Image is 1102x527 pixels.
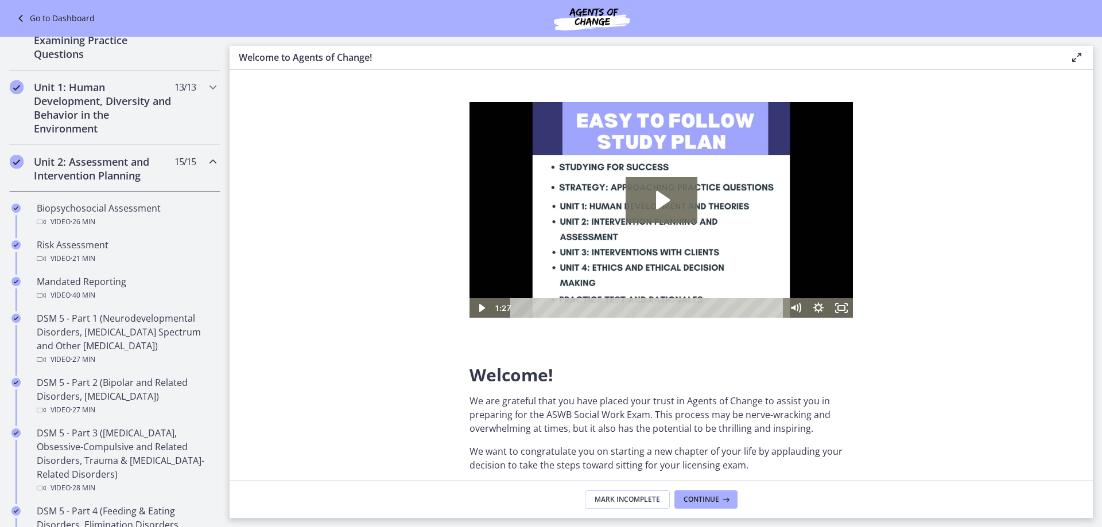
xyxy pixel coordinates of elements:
div: Mandated Reporting [37,275,216,302]
i: Completed [11,204,21,213]
span: Mark Incomplete [595,495,660,504]
i: Completed [11,378,21,387]
p: We are grateful that you have placed your trust in Agents of Change to assist you in preparing fo... [469,394,853,435]
i: Completed [11,428,21,438]
i: Completed [11,277,21,286]
i: Completed [10,155,24,169]
span: Continue [684,495,719,504]
button: Mute [315,196,337,216]
div: Video [37,215,216,229]
span: · 40 min [71,288,95,302]
span: 13 / 13 [174,80,196,94]
h2: Unit 1: Human Development, Diversity and Behavior in the Environment [34,80,174,135]
div: Video [37,403,216,417]
div: Video [37,252,216,266]
button: Play Video: c1o6hcmjueu5qasqsu00.mp4 [156,75,228,121]
span: · 27 min [71,403,95,417]
button: Fullscreen [360,196,383,216]
span: 15 / 15 [174,155,196,169]
button: Mark Incomplete [585,490,670,509]
div: DSM 5 - Part 3 ([MEDICAL_DATA], Obsessive-Compulsive and Related Disorders, Trauma & [MEDICAL_DAT... [37,426,216,495]
h2: Unit 2: Assessment and Intervention Planning [34,155,174,182]
div: Biopsychosocial Assessment [37,201,216,229]
a: Go to Dashboard [14,11,95,25]
div: Video [37,353,216,366]
i: Completed [11,240,21,249]
h2: Strategy: Approaching and Examining Practice Questions [34,19,174,61]
i: Completed [10,80,24,94]
div: Risk Assessment [37,238,216,266]
button: Continue [674,490,738,509]
span: Welcome! [469,363,553,387]
div: DSM 5 - Part 1 (Neurodevelopmental Disorders, [MEDICAL_DATA] Spectrum and Other [MEDICAL_DATA]) [37,311,216,366]
p: We want to congratulate you on starting a new chapter of your life by applauding your decision to... [469,444,853,472]
h3: Welcome to Agents of Change! [239,50,1051,64]
div: Playbar [49,196,309,216]
div: Video [37,288,216,302]
span: · 21 min [71,252,95,266]
div: DSM 5 - Part 2 (Bipolar and Related Disorders, [MEDICAL_DATA]) [37,376,216,417]
i: Completed [11,506,21,516]
div: Video [37,481,216,495]
img: Agents of Change [523,5,661,32]
i: Completed [11,314,21,323]
span: · 28 min [71,481,95,495]
button: Show settings menu [337,196,360,216]
span: · 27 min [71,353,95,366]
span: · 26 min [71,215,95,229]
